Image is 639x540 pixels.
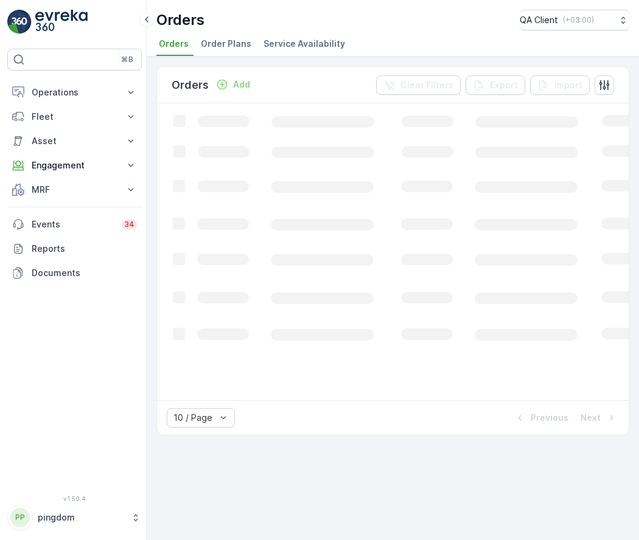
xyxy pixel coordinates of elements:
[520,14,558,26] p: QA Client
[7,153,142,178] button: Engagement
[32,243,137,255] p: Reports
[32,184,117,196] p: MRF
[264,38,345,50] span: Service Availability
[156,10,204,30] p: Orders
[520,10,629,30] button: QA Client(+03:00)
[7,105,142,129] button: Fleet
[530,75,590,95] button: Import
[32,111,117,123] p: Fleet
[172,77,209,94] p: Orders
[581,412,601,424] p: Next
[32,135,117,147] p: Asset
[32,159,117,171] p: Engagement
[10,508,30,527] div: PP
[512,410,570,425] button: Previous
[38,511,125,524] p: pingdom
[233,78,250,91] p: Add
[7,212,142,237] a: Events34
[554,79,582,91] p: Import
[7,261,142,285] a: Documents
[7,10,32,34] img: logo
[376,75,461,95] button: Clear Filters
[121,55,133,64] p: ⌘B
[124,220,134,229] p: 34
[7,80,142,105] button: Operations
[563,15,594,25] p: ( +03:00 )
[201,38,251,50] span: Order Plans
[490,79,518,91] p: Export
[466,75,525,95] button: Export
[159,38,189,50] span: Orders
[32,267,137,279] p: Documents
[7,178,142,202] button: MRF
[579,410,619,425] button: Next
[32,218,114,230] p: Events
[7,129,142,153] button: Asset
[400,79,453,91] p: Clear Filters
[7,237,142,261] a: Reports
[531,412,568,424] p: Previous
[7,495,142,502] span: v 1.50.4
[7,505,142,530] button: PPpingdom
[35,10,88,34] img: logo_light-DOdMpM7g.png
[32,86,117,99] p: Operations
[211,77,255,92] button: Add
